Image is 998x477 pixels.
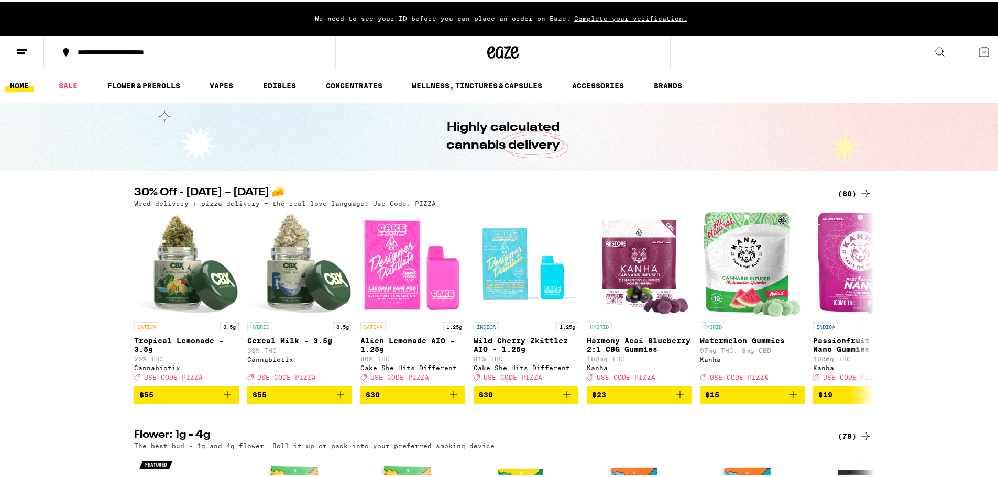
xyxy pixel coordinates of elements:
[258,77,301,90] a: EDIBLES
[813,362,918,369] div: Kanha
[247,210,352,315] img: Cannabiotix - Cereal Milk - 3.5g
[366,389,380,397] span: $30
[134,353,239,360] p: 25% THC
[370,372,429,379] span: USE CODE PIZZA
[247,335,352,343] p: Cereal Milk - 3.5g
[474,210,578,315] img: Cake She Hits Different - Wild Cherry Zkittlez AIO - 1.25g
[134,362,239,369] div: Cannabiotix
[315,13,571,20] span: We need to see your ID before you can place an order on Eaze.
[838,185,872,198] a: (80)
[360,362,465,369] div: Cake She Hits Different
[700,210,805,384] a: Open page for Watermelon Gummies from Kanha
[587,353,692,360] p: 100mg THC
[813,384,918,402] button: Add to bag
[247,210,352,384] a: Open page for Cereal Milk - 3.5g from Cannabiotix
[360,210,465,384] a: Open page for Alien Lemonade AIO - 1.25g from Cake She Hits Different
[556,320,578,329] p: 1.25g
[134,210,239,384] a: Open page for Tropical Lemonade - 3.5g from Cannabiotix
[813,335,918,351] p: Passionfruit Paradise Nano Gummies
[587,335,692,351] p: Harmony Acai Blueberry 2:1 CBG Gummies
[700,354,805,361] div: Kanha
[407,77,547,90] a: WELLNESS, TINCTURES & CAPSULES
[204,77,238,90] a: VAPES
[257,372,316,379] span: USE CODE PIZZA
[588,210,690,315] img: Kanha - Harmony Acai Blueberry 2:1 CBG Gummies
[134,440,499,447] p: The best bud - 1g and 4g flower. Roll it up or pack into your preferred smoking device.
[360,384,465,402] button: Add to bag
[474,335,578,351] p: Wild Cherry Zkittlez AIO - 1.25g
[700,384,805,402] button: Add to bag
[102,77,185,90] a: FLOWER & PREROLLS
[567,77,629,90] a: ACCESSORIES
[247,345,352,352] p: 33% THC
[813,353,918,360] p: 100mg THC
[134,185,820,198] h2: 30% Off - [DATE] – [DATE] 🧀
[649,77,687,90] button: BRANDS
[253,389,267,397] span: $55
[484,372,542,379] span: USE CODE PIZZA
[333,320,352,329] p: 3.5g
[700,345,805,352] p: 97mg THC: 3mg CBD
[139,389,153,397] span: $55
[134,335,239,351] p: Tropical Lemonade - 3.5g
[587,384,692,402] button: Add to bag
[416,117,589,152] h1: Highly calculated cannabis delivery
[587,210,692,384] a: Open page for Harmony Acai Blueberry 2:1 CBG Gummies from Kanha
[710,372,769,379] span: USE CODE PIZZA
[247,320,272,329] p: HYBRID
[134,428,820,440] h2: Flower: 1g - 4g
[134,210,239,315] img: Cannabiotix - Tropical Lemonade - 3.5g
[360,353,465,360] p: 80% THC
[134,384,239,402] button: Add to bag
[220,320,239,329] p: 3.5g
[479,389,493,397] span: $30
[705,389,719,397] span: $15
[474,384,578,402] button: Add to bag
[5,77,34,90] a: HOME
[247,354,352,361] div: Cannabiotix
[571,13,691,20] span: Complete your verification.
[838,428,872,440] a: (79)
[813,320,838,329] p: INDICA
[474,320,499,329] p: INDICA
[144,372,203,379] span: USE CODE PIZZA
[823,372,882,379] span: USE CODE PIZZA
[247,384,352,402] button: Add to bag
[134,198,436,205] p: Weed delivery + pizza delivery = the real love language. Use Code: PIZZA
[53,77,83,90] a: SALE
[587,362,692,369] div: Kanha
[321,77,388,90] a: CONCENTRATES
[474,362,578,369] div: Cake She Hits Different
[597,372,655,379] span: USE CODE PIZZA
[360,320,386,329] p: SATIVA
[360,335,465,351] p: Alien Lemonade AIO - 1.25g
[474,353,578,360] p: 81% THC
[818,389,832,397] span: $19
[443,320,465,329] p: 1.25g
[474,210,578,384] a: Open page for Wild Cherry Zkittlez AIO - 1.25g from Cake She Hits Different
[360,210,465,315] img: Cake She Hits Different - Alien Lemonade AIO - 1.25g
[700,335,805,343] p: Watermelon Gummies
[817,210,914,315] img: Kanha - Passionfruit Paradise Nano Gummies
[704,210,801,315] img: Kanha - Watermelon Gummies
[813,210,918,384] a: Open page for Passionfruit Paradise Nano Gummies from Kanha
[134,320,159,329] p: SATIVA
[592,389,606,397] span: $23
[587,320,612,329] p: HYBRID
[700,320,725,329] p: HYBRID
